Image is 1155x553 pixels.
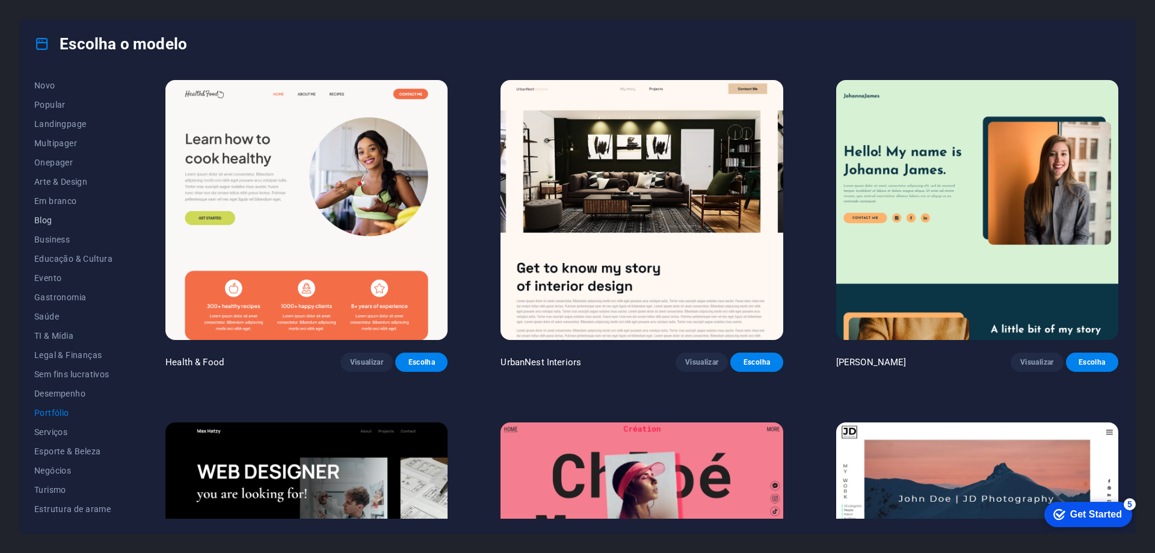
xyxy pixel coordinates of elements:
span: Portfólio [34,408,112,418]
span: Arte & Design [34,177,112,187]
span: Landingpage [34,119,112,129]
p: [PERSON_NAME] [836,356,907,368]
button: Gastronomia [34,288,112,307]
button: Visualizar [1011,353,1063,372]
img: UrbanNest Interiors [500,80,783,340]
span: Visualizar [350,357,383,367]
span: Escolha [1076,357,1109,367]
span: Legal & Finanças [34,350,112,360]
div: Get Started 5 items remaining, 0% complete [10,6,97,31]
span: Esporte & Beleza [34,446,112,456]
button: Escolha [1066,353,1118,372]
span: Desempenho [34,389,112,398]
img: Health & Food [165,80,448,340]
span: Visualizar [1020,357,1053,367]
span: Escolha [740,357,773,367]
button: Multipager [34,134,112,153]
div: 5 [89,2,101,14]
span: Onepager [34,158,112,167]
h4: Escolha o modelo [34,34,187,54]
button: Esporte & Beleza [34,442,112,461]
button: Landingpage [34,114,112,134]
button: Escolha [730,353,783,372]
button: Onepager [34,153,112,172]
span: Saúde [34,312,112,321]
button: Em branco [34,191,112,211]
button: Desempenho [34,384,112,403]
div: Get Started [35,13,87,24]
button: Blog [34,211,112,230]
button: Saúde [34,307,112,326]
button: Estrutura de arame [34,499,112,519]
span: TI & Mídia [34,331,112,341]
span: Visualizar [685,357,718,367]
span: Gastronomia [34,292,112,302]
button: Popular [34,95,112,114]
button: Sem fins lucrativos [34,365,112,384]
img: Johanna James [836,80,1118,340]
button: Novo [34,76,112,95]
span: Blog [34,215,112,225]
button: Legal & Finanças [34,345,112,365]
span: Evento [34,273,112,283]
button: Portfólio [34,403,112,422]
button: Business [34,230,112,249]
span: Negócios [34,466,112,475]
span: Popular [34,100,112,110]
button: TI & Mídia [34,326,112,345]
button: Turismo [34,480,112,499]
button: Arte & Design [34,172,112,191]
span: Serviços [34,427,112,437]
span: Em branco [34,196,112,206]
span: Turismo [34,485,112,495]
span: Business [34,235,112,244]
button: Educação & Cultura [34,249,112,268]
button: Visualizar [676,353,728,372]
span: Multipager [34,138,112,148]
button: Negócios [34,461,112,480]
button: Serviços [34,422,112,442]
span: Estrutura de arame [34,504,112,514]
button: Escolha [395,353,448,372]
p: UrbanNest Interiors [500,356,581,368]
span: Novo [34,81,112,90]
button: Visualizar [340,353,393,372]
button: Evento [34,268,112,288]
span: Escolha [405,357,438,367]
span: Sem fins lucrativos [34,369,112,379]
span: Educação & Cultura [34,254,112,264]
p: Health & Food [165,356,224,368]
